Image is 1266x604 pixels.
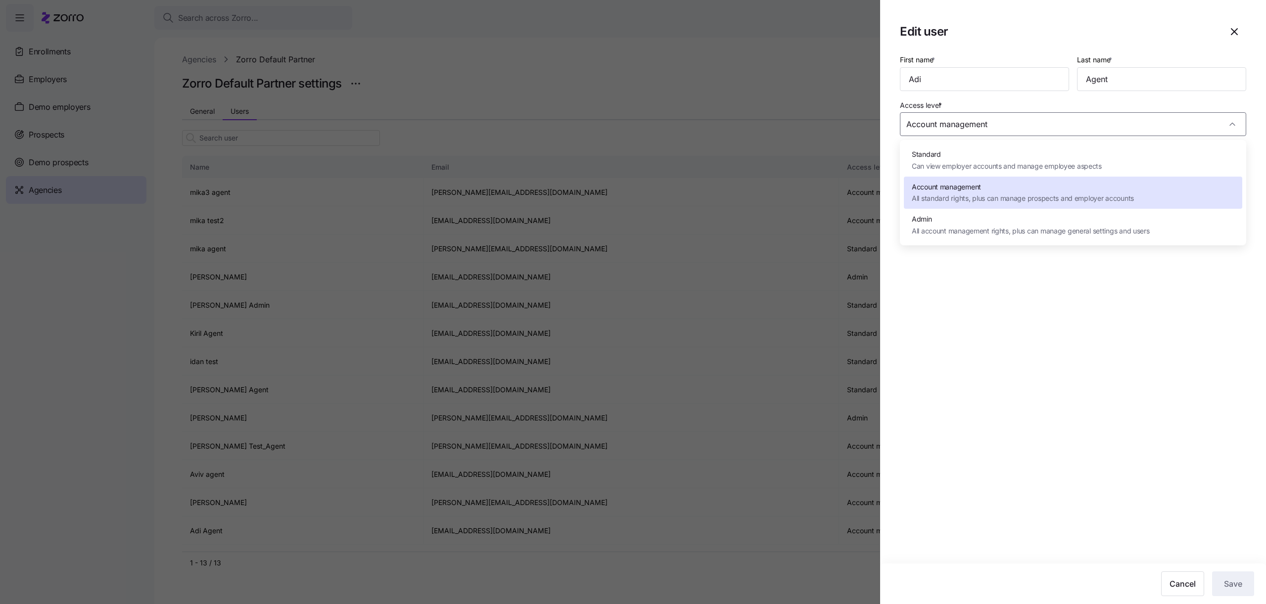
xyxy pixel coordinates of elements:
span: Standard [912,149,1102,160]
span: Cancel [1170,578,1196,590]
span: Admin [912,214,1150,225]
input: Type first name [900,67,1069,91]
span: Save [1224,578,1242,590]
input: Type last name [1077,67,1246,91]
label: First name [900,54,937,65]
label: Access level [900,100,944,111]
span: Account management [912,182,1134,192]
span: All account management rights, plus can manage general settings and users [912,226,1150,236]
span: All standard rights, plus can manage prospects and employer accounts [912,193,1134,204]
span: Can view employer accounts and manage employee aspects [912,161,1102,172]
input: Select access level [900,112,1246,136]
h1: Edit user [900,24,1215,39]
label: Last name [1077,54,1114,65]
button: Cancel [1161,571,1204,596]
button: Save [1212,571,1254,596]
